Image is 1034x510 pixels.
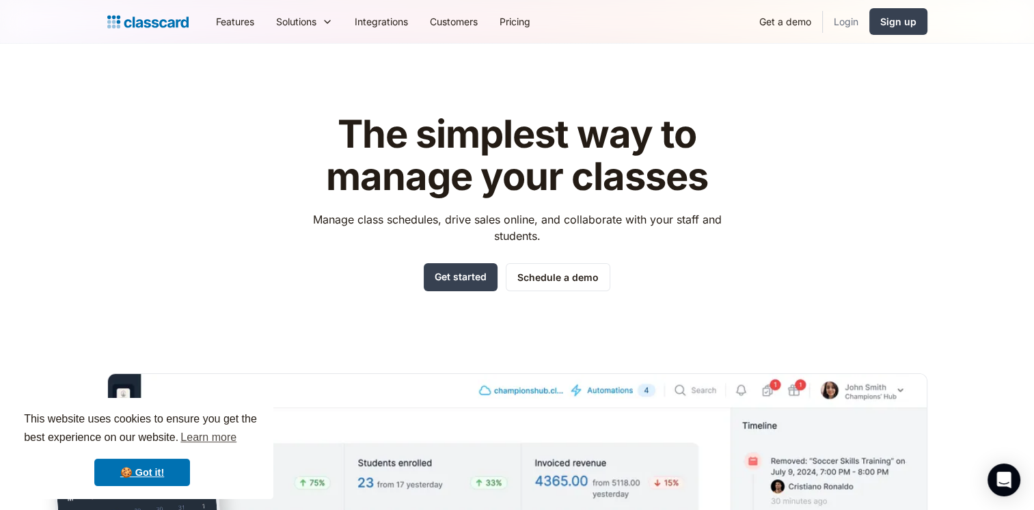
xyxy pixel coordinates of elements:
[419,6,489,37] a: Customers
[988,464,1020,496] div: Open Intercom Messenger
[205,6,265,37] a: Features
[506,263,610,291] a: Schedule a demo
[24,411,260,448] span: This website uses cookies to ensure you get the best experience on our website.
[94,459,190,486] a: dismiss cookie message
[300,113,734,198] h1: The simplest way to manage your classes
[823,6,869,37] a: Login
[869,8,927,35] a: Sign up
[178,427,239,448] a: learn more about cookies
[344,6,419,37] a: Integrations
[276,14,316,29] div: Solutions
[265,6,344,37] div: Solutions
[11,398,273,499] div: cookieconsent
[748,6,822,37] a: Get a demo
[880,14,916,29] div: Sign up
[489,6,541,37] a: Pricing
[300,211,734,244] p: Manage class schedules, drive sales online, and collaborate with your staff and students.
[424,263,498,291] a: Get started
[107,12,189,31] a: home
